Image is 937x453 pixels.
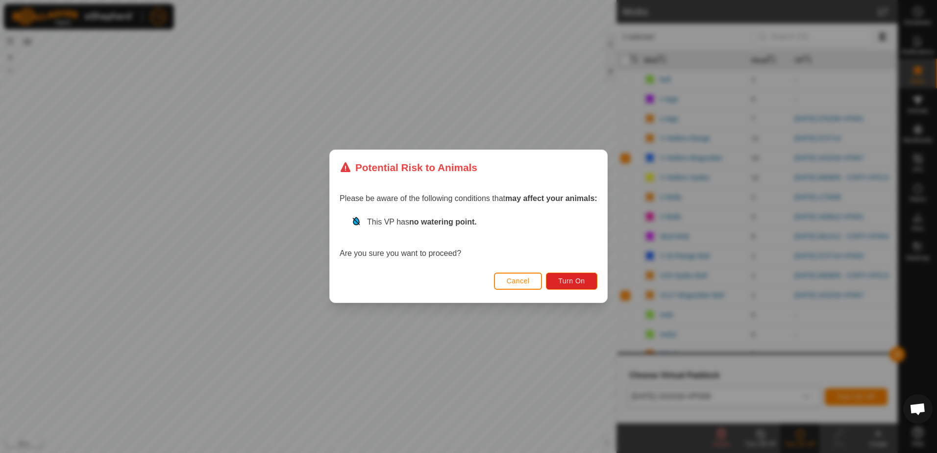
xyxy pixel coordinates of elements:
div: Are you sure you want to proceed? [340,217,597,260]
button: Cancel [494,273,542,290]
div: Potential Risk to Animals [340,160,477,175]
button: Turn On [546,273,597,290]
strong: no watering point. [409,218,477,226]
span: This VP has [367,218,477,226]
div: Open chat [903,394,933,424]
span: Cancel [507,277,530,285]
span: Please be aware of the following conditions that [340,195,597,203]
strong: may affect your animals: [505,195,597,203]
span: Turn On [559,277,585,285]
